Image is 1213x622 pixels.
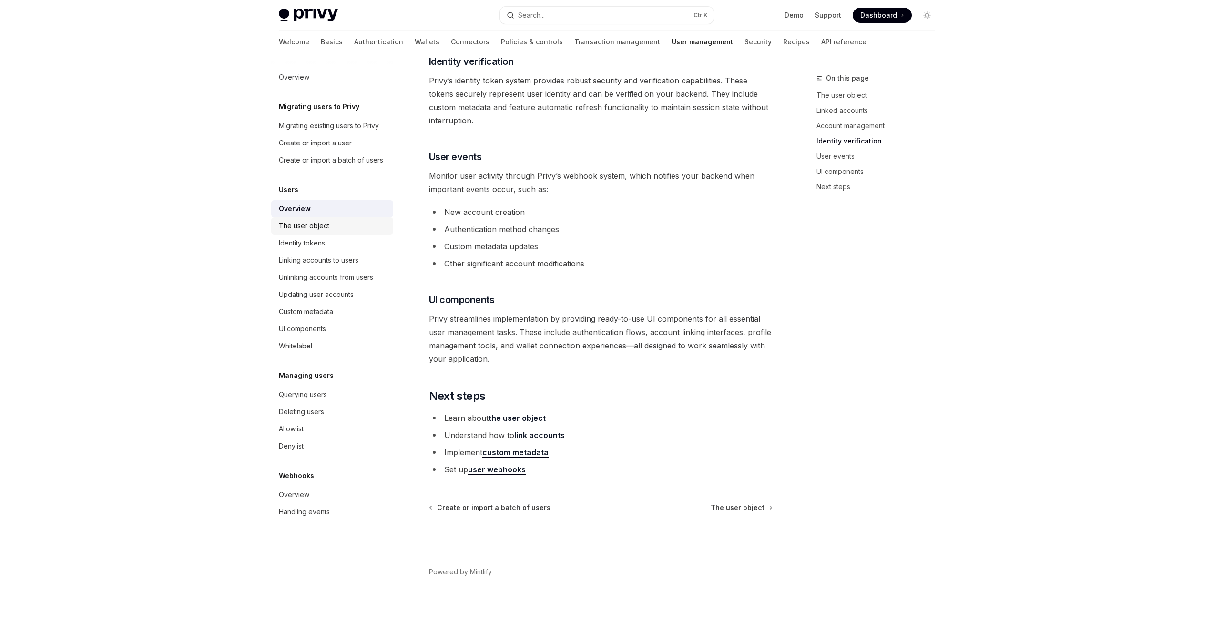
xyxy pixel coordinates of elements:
[816,164,942,179] a: UI components
[279,340,312,352] div: Whitelabel
[826,72,869,84] span: On this page
[279,389,327,400] div: Querying users
[514,430,565,440] a: link accounts
[821,31,866,53] a: API reference
[271,503,393,520] a: Handling events
[279,255,358,266] div: Linking accounts to users
[271,134,393,152] a: Create or import a user
[574,31,660,53] a: Transaction management
[744,31,772,53] a: Security
[279,440,304,452] div: Denylist
[451,31,489,53] a: Connectors
[279,101,359,112] h5: Migrating users to Privy
[279,423,304,435] div: Allowlist
[271,337,393,355] a: Whitelabel
[429,223,773,236] li: Authentication method changes
[279,31,309,53] a: Welcome
[468,465,526,475] a: user webhooks
[429,567,492,577] a: Powered by Mintlify
[783,31,810,53] a: Recipes
[279,184,298,195] h5: Users
[429,411,773,425] li: Learn about
[816,133,942,149] a: Identity verification
[271,69,393,86] a: Overview
[501,31,563,53] a: Policies & controls
[271,286,393,303] a: Updating user accounts
[816,88,942,103] a: The user object
[711,503,772,512] a: The user object
[271,438,393,455] a: Denylist
[279,306,333,317] div: Custom metadata
[518,10,545,21] div: Search...
[672,31,733,53] a: User management
[429,205,773,219] li: New account creation
[271,486,393,503] a: Overview
[279,406,324,418] div: Deleting users
[429,55,514,68] span: Identity verification
[429,463,773,476] li: Set up
[500,7,714,24] button: Search...CtrlK
[279,71,309,83] div: Overview
[430,503,550,512] a: Create or import a batch of users
[429,446,773,459] li: Implement
[279,370,334,381] h5: Managing users
[429,312,773,366] span: Privy streamlines implementation by providing ready-to-use UI components for all essential user m...
[429,169,773,196] span: Monitor user activity through Privy’s webhook system, which notifies your backend when important ...
[271,386,393,403] a: Querying users
[279,489,309,500] div: Overview
[853,8,912,23] a: Dashboard
[271,420,393,438] a: Allowlist
[271,152,393,169] a: Create or import a batch of users
[816,118,942,133] a: Account management
[429,74,773,127] span: Privy’s identity token system provides robust security and verification capabilities. These token...
[429,388,486,404] span: Next steps
[816,179,942,194] a: Next steps
[279,203,311,214] div: Overview
[271,252,393,269] a: Linking accounts to users
[271,403,393,420] a: Deleting users
[429,428,773,442] li: Understand how to
[437,503,550,512] span: Create or import a batch of users
[429,240,773,253] li: Custom metadata updates
[279,137,352,149] div: Create or import a user
[816,103,942,118] a: Linked accounts
[489,413,546,423] a: the user object
[815,10,841,20] a: Support
[279,120,379,132] div: Migrating existing users to Privy
[279,289,354,300] div: Updating user accounts
[279,272,373,283] div: Unlinking accounts from users
[271,117,393,134] a: Migrating existing users to Privy
[415,31,439,53] a: Wallets
[271,235,393,252] a: Identity tokens
[429,257,773,270] li: Other significant account modifications
[816,149,942,164] a: User events
[271,269,393,286] a: Unlinking accounts from users
[279,323,326,335] div: UI components
[354,31,403,53] a: Authentication
[279,237,325,249] div: Identity tokens
[482,448,549,458] a: custom metadata
[860,10,897,20] span: Dashboard
[271,200,393,217] a: Overview
[279,154,383,166] div: Create or import a batch of users
[279,220,329,232] div: The user object
[693,11,708,19] span: Ctrl K
[785,10,804,20] a: Demo
[271,303,393,320] a: Custom metadata
[429,293,495,306] span: UI components
[279,506,330,518] div: Handling events
[321,31,343,53] a: Basics
[919,8,935,23] button: Toggle dark mode
[279,9,338,22] img: light logo
[711,503,764,512] span: The user object
[271,217,393,235] a: The user object
[429,150,482,163] span: User events
[271,320,393,337] a: UI components
[279,470,314,481] h5: Webhooks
